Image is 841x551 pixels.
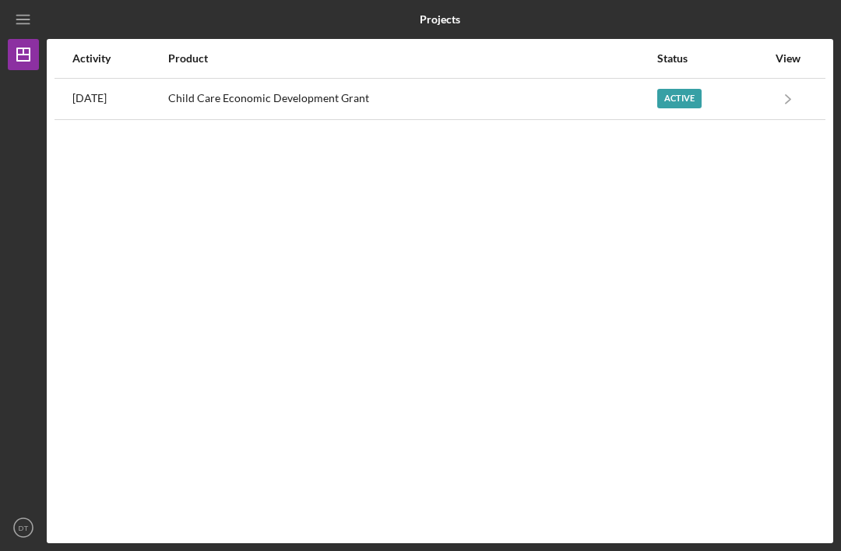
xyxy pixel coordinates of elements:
text: DT [19,524,29,532]
div: Status [657,52,767,65]
div: View [769,52,808,65]
b: Projects [420,13,460,26]
div: Active [657,89,702,108]
div: Child Care Economic Development Grant [168,79,656,118]
div: Activity [72,52,167,65]
time: 2025-08-22 21:32 [72,92,107,104]
div: Product [168,52,656,65]
button: DT [8,512,39,543]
